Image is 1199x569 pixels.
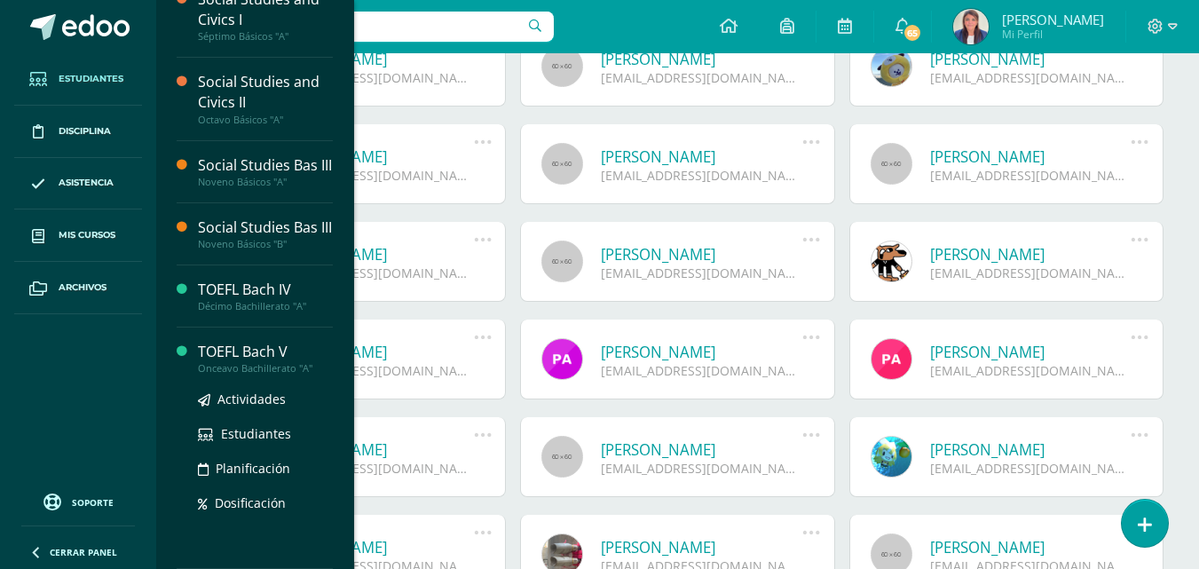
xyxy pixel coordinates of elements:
span: Actividades [217,391,286,407]
div: [EMAIL_ADDRESS][DOMAIN_NAME] [272,167,474,184]
span: Dosificación [215,494,286,511]
div: Séptimo Básicos "A" [198,30,333,43]
span: Soporte [72,496,114,509]
div: Onceavo Bachillerato "A" [198,362,333,375]
div: Social Studies and Civics II [198,72,333,113]
div: Noveno Básicos "A" [198,176,333,188]
div: [EMAIL_ADDRESS][DOMAIN_NAME] [272,362,474,379]
div: [EMAIL_ADDRESS][DOMAIN_NAME] [930,167,1132,184]
span: Cerrar panel [50,546,117,558]
div: Noveno Básicos "B" [198,238,333,250]
a: Estudiantes [14,53,142,106]
span: Mi Perfil [1002,27,1104,42]
a: [PERSON_NAME] [272,49,474,69]
a: Archivos [14,262,142,314]
a: [PERSON_NAME] [930,146,1132,167]
a: Social Studies and Civics IIOctavo Básicos "A" [198,72,333,125]
a: Planificación [198,458,333,478]
a: Soporte [21,489,135,513]
a: Asistencia [14,158,142,210]
div: [EMAIL_ADDRESS][DOMAIN_NAME] [930,265,1132,281]
a: [PERSON_NAME] [272,537,474,557]
div: [EMAIL_ADDRESS][DOMAIN_NAME] [601,460,802,477]
span: Estudiantes [59,72,123,86]
div: [EMAIL_ADDRESS][DOMAIN_NAME] [272,460,474,477]
div: [EMAIL_ADDRESS][DOMAIN_NAME] [272,69,474,86]
input: Busca un usuario... [168,12,554,42]
a: Disciplina [14,106,142,158]
div: [EMAIL_ADDRESS][DOMAIN_NAME] [601,69,802,86]
div: Social Studies Bas III [198,217,333,238]
div: [EMAIL_ADDRESS][DOMAIN_NAME] [930,69,1132,86]
span: Mis cursos [59,228,115,242]
a: Mis cursos [14,209,142,262]
a: [PERSON_NAME] [930,49,1132,69]
a: TOEFL Bach VOnceavo Bachillerato "A" [198,342,333,375]
span: [PERSON_NAME] [1002,11,1104,28]
a: [PERSON_NAME] [601,244,802,265]
div: [EMAIL_ADDRESS][DOMAIN_NAME] [930,460,1132,477]
span: Asistencia [59,176,114,190]
div: Décimo Bachillerato "A" [198,300,333,312]
a: [PERSON_NAME] [272,342,474,362]
span: Planificación [216,460,290,477]
a: Estudiantes [198,423,333,444]
div: [EMAIL_ADDRESS][DOMAIN_NAME] [601,362,802,379]
a: [PERSON_NAME] [930,342,1132,362]
a: [PERSON_NAME] [601,49,802,69]
div: TOEFL Bach IV [198,280,333,300]
a: [PERSON_NAME] [272,146,474,167]
span: Estudiantes [221,425,291,442]
a: [PERSON_NAME] [601,342,802,362]
img: 64f220a76ce8a7c8a2fce748c524eb74.png [953,9,989,44]
div: TOEFL Bach V [198,342,333,362]
div: Octavo Básicos "A" [198,114,333,126]
a: [PERSON_NAME] [272,439,474,460]
span: Disciplina [59,124,111,138]
a: Dosificación [198,493,333,513]
div: [EMAIL_ADDRESS][DOMAIN_NAME] [601,167,802,184]
div: [EMAIL_ADDRESS][DOMAIN_NAME] [930,362,1132,379]
a: Social Studies Bas IIINoveno Básicos "B" [198,217,333,250]
div: Social Studies Bas III [198,155,333,176]
a: [PERSON_NAME] [601,439,802,460]
a: [PERSON_NAME] [601,146,802,167]
a: [PERSON_NAME] [601,537,802,557]
a: Actividades [198,389,333,409]
div: [EMAIL_ADDRESS][DOMAIN_NAME] [272,265,474,281]
span: 65 [903,23,922,43]
a: [PERSON_NAME] [930,537,1132,557]
a: [PERSON_NAME] [930,439,1132,460]
a: Social Studies Bas IIINoveno Básicos "A" [198,155,333,188]
div: [EMAIL_ADDRESS][DOMAIN_NAME] [601,265,802,281]
span: Archivos [59,281,106,295]
a: [PERSON_NAME] [272,244,474,265]
a: TOEFL Bach IVDécimo Bachillerato "A" [198,280,333,312]
a: [PERSON_NAME] [930,244,1132,265]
